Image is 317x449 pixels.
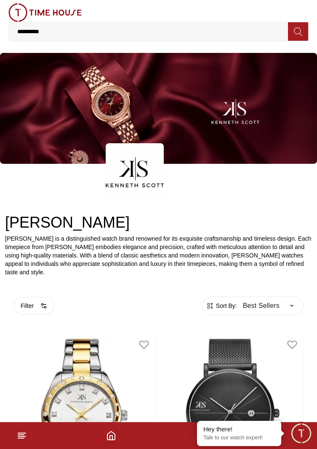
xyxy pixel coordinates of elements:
[13,297,54,315] button: Filter
[8,3,82,22] img: ...
[5,214,312,231] h2: [PERSON_NAME]
[237,294,300,318] div: Best Sellers
[106,143,164,201] img: ...
[106,431,116,441] a: Home
[203,425,275,433] div: Hey there!
[5,234,312,276] p: [PERSON_NAME] is a distinguished watch brand renowned for its exquisite craftsmanship and timeles...
[290,422,313,445] div: Chat Widget
[206,302,237,310] button: Sort By:
[214,302,237,310] span: Sort By:
[203,434,275,441] p: Talk to our watch expert!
